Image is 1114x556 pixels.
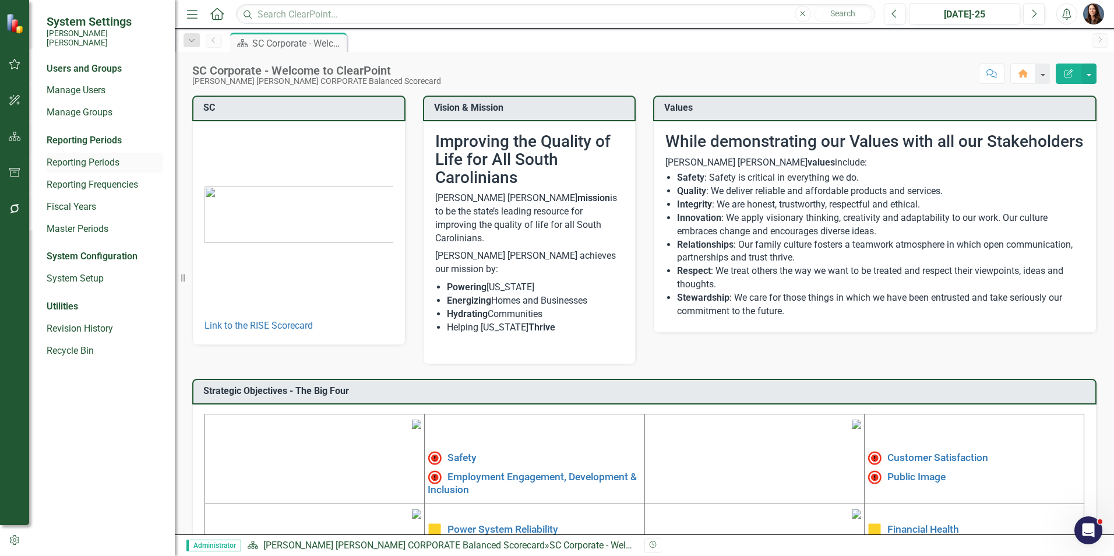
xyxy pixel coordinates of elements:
[677,172,704,183] strong: Safety
[665,156,1084,170] p: [PERSON_NAME] [PERSON_NAME] include:
[447,281,487,293] strong: Powering
[577,192,610,203] strong: mission
[814,6,872,22] button: Search
[677,292,729,303] strong: Stewardship
[830,9,855,18] span: Search
[447,452,477,463] a: Safety
[263,540,545,551] a: [PERSON_NAME] [PERSON_NAME] CORPORATE Balanced Scorecard
[428,523,442,537] img: Caution
[913,8,1016,22] div: [DATE]-25
[47,300,163,314] div: Utilities
[677,212,1084,238] li: : We apply visionary thinking, creativity and adaptability to our work. Our culture embraces chan...
[47,106,163,119] a: Manage Groups
[677,199,712,210] strong: Integrity
[447,308,624,321] li: Communities
[412,509,421,519] img: mceclip3%20v3.png
[47,156,163,170] a: Reporting Periods
[428,470,637,495] a: Employment Engagement, Development & Inclusion
[435,247,624,279] p: [PERSON_NAME] [PERSON_NAME] achieves our mission by:
[412,420,421,429] img: mceclip1%20v4.png
[447,294,624,308] li: Homes and Businesses
[447,308,488,319] strong: Hydrating
[447,281,624,294] li: [US_STATE]
[428,470,442,484] img: Not Meeting Target
[664,103,1090,113] h3: Values
[203,103,399,113] h3: SC
[677,265,1084,291] li: : We treat others the way we want to be treated and respect their viewpoints, ideas and thoughts.
[677,185,706,196] strong: Quality
[6,13,26,33] img: ClearPoint Strategy
[677,291,1084,318] li: : We care for those things in which we have been entrusted and take seriously our commitment to t...
[677,265,711,276] strong: Respect
[47,178,163,192] a: Reporting Frequencies
[677,212,721,223] strong: Innovation
[47,200,163,214] a: Fiscal Years
[447,321,624,335] li: Helping [US_STATE]
[435,133,624,186] h2: Improving the Quality of Life for All South Carolinians
[665,133,1084,151] h2: While demonstrating our Values with all our Stakeholders
[47,322,163,336] a: Revision History
[252,36,344,51] div: SC Corporate - Welcome to ClearPoint
[677,239,734,250] strong: Relationships
[428,451,442,465] img: High Alert
[887,470,946,482] a: Public Image
[186,540,241,551] span: Administrator
[909,3,1020,24] button: [DATE]-25
[47,62,163,76] div: Users and Groups
[203,386,1090,396] h3: Strategic Objectives - The Big Four
[887,523,959,535] a: Financial Health
[868,523,882,537] img: Caution
[677,238,1084,265] li: : Our family culture fosters a teamwork atmosphere in which open communication, partnerships and ...
[47,29,163,48] small: [PERSON_NAME] [PERSON_NAME]
[47,272,163,286] a: System Setup
[1083,3,1104,24] img: Tami Griswold
[808,157,835,168] strong: values
[549,540,704,551] div: SC Corporate - Welcome to ClearPoint
[868,470,882,484] img: Not Meeting Target
[528,322,555,333] strong: Thrive
[677,171,1084,185] li: : Safety is critical in everything we do.
[887,452,988,463] a: Customer Satisfaction
[192,64,441,77] div: SC Corporate - Welcome to ClearPoint
[205,320,313,331] a: Link to the RISE Scorecard
[852,509,861,519] img: mceclip4.png
[852,420,861,429] img: mceclip2%20v3.png
[236,4,875,24] input: Search ClearPoint...
[47,134,163,147] div: Reporting Periods
[447,523,558,535] a: Power System Reliability
[247,539,636,553] div: »
[47,223,163,236] a: Master Periods
[435,192,624,247] p: [PERSON_NAME] [PERSON_NAME] is to be the state’s leading resource for improving the quality of li...
[47,84,163,97] a: Manage Users
[192,77,441,86] div: [PERSON_NAME] [PERSON_NAME] CORPORATE Balanced Scorecard
[677,198,1084,212] li: : We are honest, trustworthy, respectful and ethical.
[677,185,1084,198] li: : We deliver reliable and affordable products and services.
[1074,516,1102,544] iframe: Intercom live chat
[47,15,163,29] span: System Settings
[868,451,882,465] img: High Alert
[47,250,163,263] div: System Configuration
[434,103,629,113] h3: Vision & Mission
[447,295,491,306] strong: Energizing
[47,344,163,358] a: Recycle Bin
